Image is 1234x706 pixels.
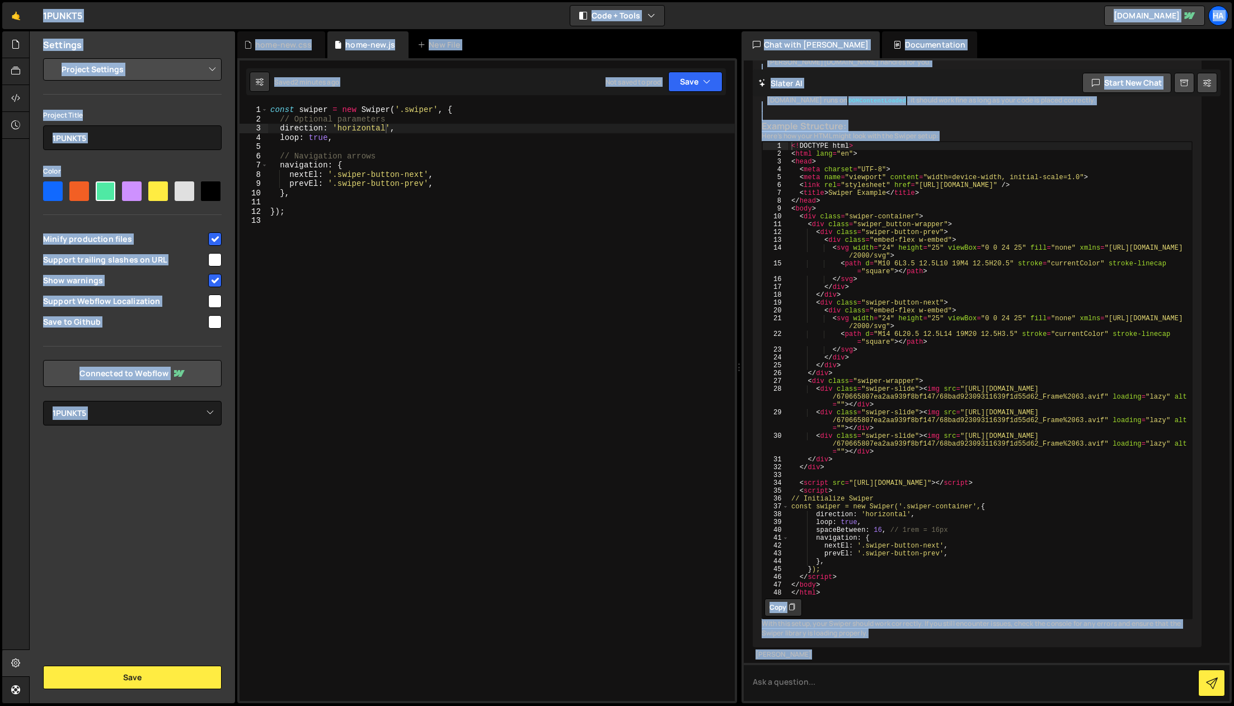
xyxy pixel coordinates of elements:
input: Project name [43,125,222,150]
div: 46 [763,573,789,581]
h2: Settings [43,39,82,51]
div: 34 [763,479,789,487]
span: Support Webflow Localization [43,296,207,307]
div: 5 [240,142,268,152]
div: 6 [240,152,268,161]
a: Connected to Webflow [43,360,222,387]
div: 22 [763,330,789,346]
div: 3 [240,124,268,133]
div: Saved [274,77,339,87]
span: Minify production files [43,233,207,245]
a: 🤙 [2,2,30,29]
div: 19 [763,299,789,307]
div: 2 [240,115,268,124]
div: 8 [763,197,789,205]
h3: Example Structure: [762,121,1193,132]
div: 12 [240,207,268,217]
div: 21 [763,315,789,330]
div: 16 [763,275,789,283]
div: 33 [763,471,789,479]
button: Copy [764,599,802,616]
div: 9 [240,179,268,189]
h2: Slater AI [758,78,803,88]
a: [DOMAIN_NAME] [1104,6,1205,26]
div: home-new.js [345,39,395,50]
span: Save to Github [43,316,207,328]
label: Color [43,166,61,177]
div: 37 [763,503,789,511]
div: 28 [763,385,789,409]
div: 29 [763,409,789,432]
button: Save [668,72,722,92]
div: 3 [763,158,789,166]
div: 5 [763,174,789,181]
div: 30 [763,432,789,456]
span: Show warnings [43,275,207,286]
div: 13 [763,236,789,244]
div: 25 [763,362,789,370]
div: 8 [240,170,268,180]
div: 40 [763,526,789,534]
div: 20 [763,307,789,315]
div: 26 [763,370,789,377]
div: 9 [763,205,789,213]
div: 1 [763,142,789,150]
div: 15 [763,260,789,275]
div: 6 [763,181,789,189]
div: 12 [763,228,789,236]
div: 27 [763,377,789,385]
span: Support trailing slashes on URL [43,254,207,265]
div: home-new.css [255,39,312,50]
div: 2 [763,150,789,158]
label: Project Title [43,110,83,121]
code: DOMContentLoaded [847,97,907,105]
div: New File [417,39,464,50]
div: 48 [763,589,789,597]
div: 45 [763,565,789,573]
div: Documentation [882,31,977,58]
div: 4 [763,166,789,174]
div: 24 [763,354,789,362]
button: Code + Tools [570,6,664,26]
div: [PERSON_NAME] [756,650,1199,660]
div: 35 [763,487,789,495]
div: 32 [763,464,789,471]
div: Not saved to prod [606,77,661,87]
div: 23 [763,346,789,354]
div: Chat with [PERSON_NAME] [742,31,880,58]
button: Save [43,666,222,689]
div: 11 [763,221,789,228]
div: 1PUNKT5 [43,9,82,22]
div: 10 [763,213,789,221]
div: 7 [240,161,268,170]
div: 31 [763,456,789,464]
div: 42 [763,542,789,550]
div: 10 [240,189,268,198]
div: 17 [763,283,789,291]
div: 36 [763,495,789,503]
button: Start new chat [1082,73,1171,93]
div: 13 [240,216,268,226]
a: ha [1208,6,1228,26]
div: 4 [240,133,268,143]
div: 1 [240,105,268,115]
div: 14 [763,244,789,260]
div: 2 minutes ago [294,77,339,87]
div: 43 [763,550,789,558]
div: 47 [763,581,789,589]
div: 11 [240,198,268,207]
div: 7 [763,189,789,197]
div: 38 [763,511,789,518]
div: 39 [763,518,789,526]
div: 18 [763,291,789,299]
div: 44 [763,558,789,565]
div: 41 [763,534,789,542]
